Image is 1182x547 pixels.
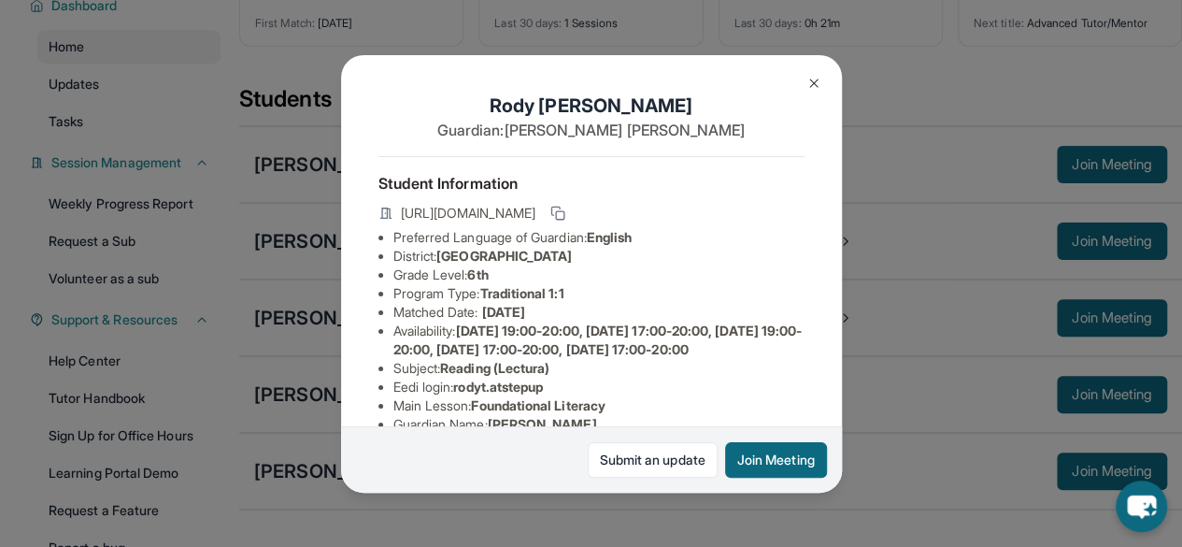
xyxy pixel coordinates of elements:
[479,285,563,301] span: Traditional 1:1
[393,247,805,266] li: District:
[393,303,805,322] li: Matched Date:
[393,323,803,357] span: [DATE] 19:00-20:00, [DATE] 17:00-20:00, [DATE] 19:00-20:00, [DATE] 17:00-20:00, [DATE] 17:00-20:00
[453,379,543,395] span: rodyt.atstepup
[587,229,633,245] span: English
[471,397,605,413] span: Foundational Literacy
[393,359,805,378] li: Subject :
[393,266,805,284] li: Grade Level:
[393,378,805,396] li: Eedi login :
[1116,481,1167,532] button: chat-button
[378,119,805,141] p: Guardian: [PERSON_NAME] [PERSON_NAME]
[393,284,805,303] li: Program Type:
[378,93,805,119] h1: Rody [PERSON_NAME]
[725,442,827,478] button: Join Meeting
[482,304,525,320] span: [DATE]
[393,415,805,434] li: Guardian Name :
[467,266,488,282] span: 6th
[488,416,597,432] span: [PERSON_NAME]
[806,76,821,91] img: Close Icon
[378,172,805,194] h4: Student Information
[393,396,805,415] li: Main Lesson :
[401,204,535,223] span: [URL][DOMAIN_NAME]
[393,228,805,247] li: Preferred Language of Guardian:
[440,360,549,376] span: Reading (Lectura)
[547,202,569,224] button: Copy link
[393,322,805,359] li: Availability:
[436,248,572,264] span: [GEOGRAPHIC_DATA]
[588,442,718,478] a: Submit an update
